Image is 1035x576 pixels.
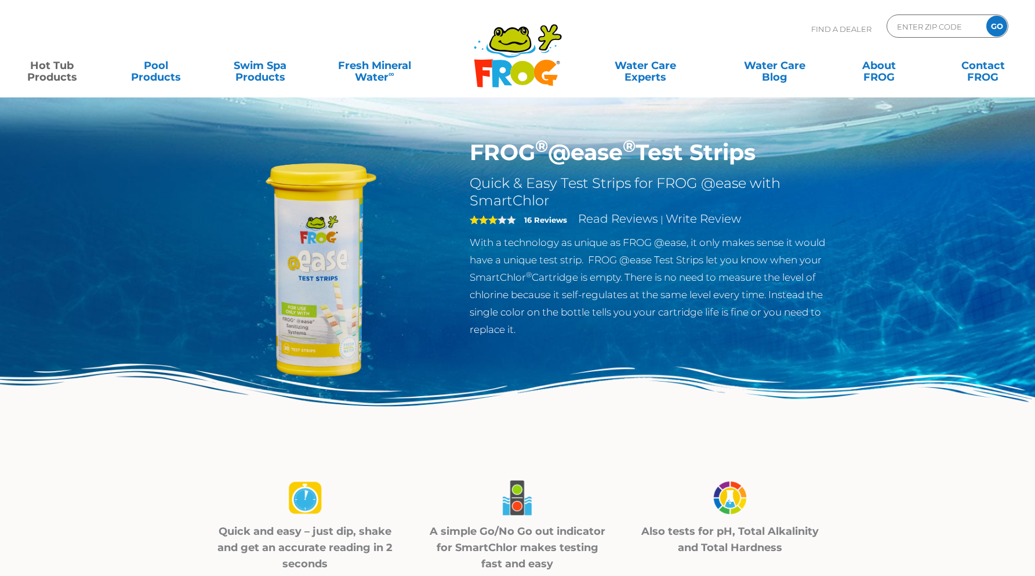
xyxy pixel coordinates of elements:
[623,136,635,156] sup: ®
[896,18,974,35] input: Zip Code Form
[986,16,1007,37] input: GO
[115,54,197,77] a: PoolProducts
[524,215,567,224] strong: 16 Reviews
[497,477,538,519] img: FROG @ease test strips-02
[942,54,1023,77] a: ContactFROG
[535,136,548,156] sup: ®
[187,139,453,405] img: FROG-@ease-TS-Bottle.png
[734,54,815,77] a: Water CareBlog
[811,15,871,44] p: Find A Dealer
[470,175,848,209] h2: Quick & Easy Test Strips for FROG @ease with SmartChlor
[285,477,325,519] img: FROG @ease test strips-01
[324,54,425,77] a: Fresh MineralWater∞
[470,234,848,338] p: With a technology as unique as FROG @ease, it only makes sense it would have a unique test strip....
[838,54,920,77] a: AboutFROG
[526,270,532,279] sup: ®
[638,523,822,556] p: Also tests for pH, Total Alkalinity and Total Hardness
[580,54,711,77] a: Water CareExperts
[220,54,301,77] a: Swim SpaProducts
[426,523,609,572] p: A simple Go/No Go out indicator for SmartChlor makes testing fast and easy
[578,212,658,226] a: Read Reviews
[213,523,397,572] p: Quick and easy – just dip, shake and get an accurate reading in 2 seconds
[660,214,663,225] span: |
[470,139,848,166] h1: FROG @ease Test Strips
[12,54,93,77] a: Hot TubProducts
[470,215,497,224] span: 3
[710,477,750,519] img: FROG @ease test strips-03
[666,212,741,226] a: Write Review
[388,69,394,78] sup: ∞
